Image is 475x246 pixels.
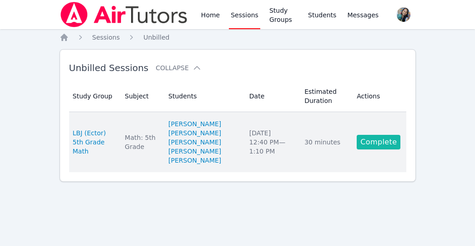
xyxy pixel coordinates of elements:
[125,133,157,151] div: Math: 5th Grade
[347,10,379,20] span: Messages
[143,33,169,42] a: Unbilled
[168,138,221,147] a: [PERSON_NAME]
[244,81,299,112] th: Date
[92,34,120,41] span: Sessions
[92,33,120,42] a: Sessions
[357,135,400,149] a: Complete
[351,81,406,112] th: Actions
[60,33,416,42] nav: Breadcrumb
[156,63,201,72] button: Collapse
[163,81,244,112] th: Students
[69,112,406,172] tr: LBJ (Ector) 5th Grade MathMath: 5th Grade[PERSON_NAME][PERSON_NAME][PERSON_NAME][PERSON_NAME] [PE...
[143,34,169,41] span: Unbilled
[69,62,149,73] span: Unbilled Sessions
[304,138,346,147] div: 30 minutes
[249,128,293,156] div: [DATE] 12:40 PM — 1:10 PM
[168,119,221,128] a: [PERSON_NAME]
[69,81,120,112] th: Study Group
[60,2,188,27] img: Air Tutors
[299,81,351,112] th: Estimated Duration
[119,81,163,112] th: Subject
[73,128,114,156] a: LBJ (Ector) 5th Grade Math
[168,128,221,138] a: [PERSON_NAME]
[168,147,238,165] a: [PERSON_NAME] [PERSON_NAME]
